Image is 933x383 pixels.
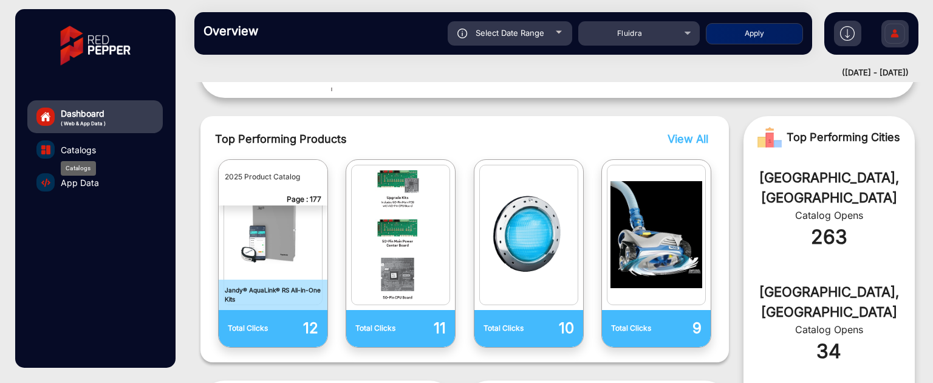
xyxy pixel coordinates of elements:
[840,26,855,41] img: h2download.svg
[355,323,401,334] p: Total Clicks
[40,111,51,122] img: home
[528,317,574,339] p: 10
[787,125,900,150] span: Top Performing Cities
[52,15,139,76] img: vmg-logo
[762,208,897,223] div: Catalog Opens
[27,100,163,133] a: Dashboard( Web & App Data )
[484,323,529,334] p: Total Clicks
[762,337,897,366] div: 34
[611,323,657,334] p: Total Clicks
[219,160,327,194] p: 2025 Product Catalog
[757,125,782,150] img: Rank image
[355,168,446,302] img: catalog
[273,317,318,339] p: 12
[665,131,705,147] button: View All
[182,67,909,79] div: ([DATE] - [DATE])
[41,145,50,154] img: catalog
[762,168,897,208] div: [GEOGRAPHIC_DATA], [GEOGRAPHIC_DATA]
[762,322,897,337] div: Catalog Opens
[61,176,99,189] span: App Data
[610,168,702,302] img: catalog
[457,29,468,38] img: icon
[219,194,327,205] p: Page : 177
[228,323,273,334] p: Total Clicks
[227,168,319,302] img: catalog
[657,317,702,339] p: 9
[762,282,897,322] div: [GEOGRAPHIC_DATA], [GEOGRAPHIC_DATA]
[61,120,106,127] span: ( Web & App Data )
[41,178,50,187] img: catalog
[203,24,374,38] h3: Overview
[476,28,544,38] span: Select Date Range
[617,29,643,38] span: Fluidra
[706,23,803,44] button: Apply
[61,143,96,156] span: Catalogs
[882,14,907,57] img: Sign%20Up.svg
[483,168,575,302] img: catalog
[219,280,327,310] p: Jandy® AquaLink® RS All-in-One Kits
[61,161,96,176] div: Catalogs
[668,133,708,145] span: View All
[401,317,446,339] p: 11
[27,166,163,199] a: App Data
[61,107,106,120] span: Dashboard
[762,223,897,252] div: 263
[215,131,594,147] span: Top Performing Products
[27,133,163,166] a: Catalogs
